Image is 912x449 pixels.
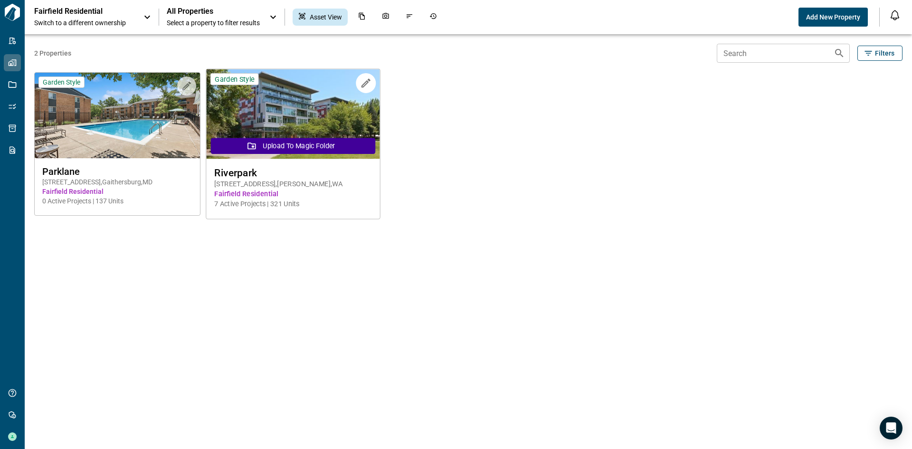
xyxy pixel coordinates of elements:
[214,199,371,209] span: 7 Active Projects | 321 Units
[875,48,894,58] span: Filters
[293,9,348,26] div: Asset View
[424,9,443,26] div: Job History
[310,12,342,22] span: Asset View
[34,7,120,16] p: Fairfield Residential
[352,9,371,26] div: Documents
[167,7,260,16] span: All Properties
[215,75,254,84] span: Garden Style
[34,48,713,58] span: 2 Properties
[35,73,200,158] img: property-asset
[806,12,860,22] span: Add New Property
[42,177,192,187] span: [STREET_ADDRESS] , Gaithersburg , MD
[887,8,902,23] button: Open notification feed
[42,196,192,206] span: 0 Active Projects | 137 Units
[214,189,371,199] span: Fairfield Residential
[210,138,375,154] button: Upload to Magic Folder
[42,166,192,177] span: Parklane
[830,44,849,63] button: Search properties
[400,9,419,26] div: Issues & Info
[206,69,380,159] img: property-asset
[34,18,134,28] span: Switch to a different ownership
[167,18,260,28] span: Select a property to filter results
[798,8,868,27] button: Add New Property
[376,9,395,26] div: Photos
[42,187,192,196] span: Fairfield Residential
[214,167,371,179] span: Riverpark
[880,417,902,439] div: Open Intercom Messenger
[214,179,371,189] span: [STREET_ADDRESS] , [PERSON_NAME] , WA
[857,46,902,61] button: Filters
[43,78,80,86] span: Garden Style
